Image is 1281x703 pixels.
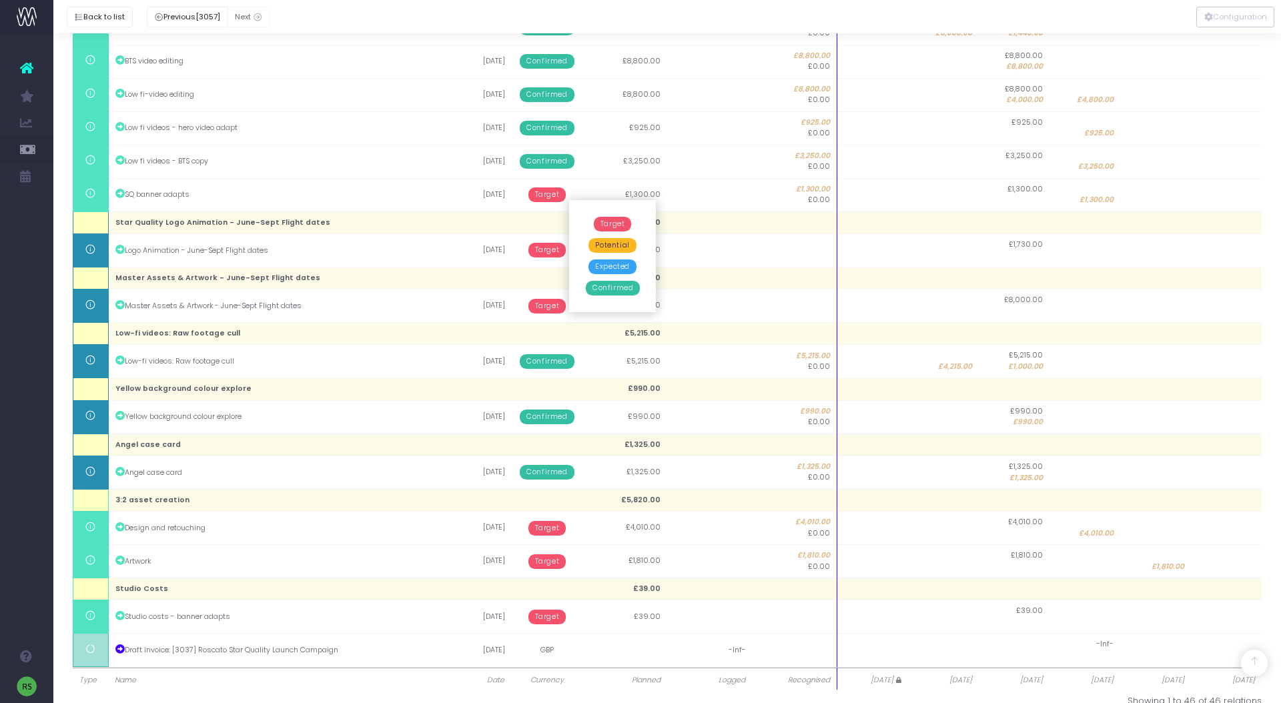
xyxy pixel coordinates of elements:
span: £0.00 [808,562,830,572]
span: £8,800.00 [1006,61,1043,72]
span: [DATE] [915,675,972,686]
span: Target [528,299,566,313]
td: Yellow background colour explore [108,378,448,400]
td: Master Assets & Artwork - June-Sept Flight dates [108,289,448,323]
span: [DATE] [1056,675,1114,686]
td: £5,215.00 [582,345,667,378]
span: £8,000.00 [1004,295,1043,305]
span: £39.00 [1016,606,1043,616]
span: £3,250.00 [1078,161,1114,172]
button: Back to list [67,7,133,27]
td: [DATE] [448,145,511,178]
span: £1,300.00 [759,184,831,195]
span: £0.00 [808,362,830,372]
td: Low-fi videos: Raw footage cull [108,345,448,378]
span: £1,810.00 [1152,562,1184,572]
td: £3,250.00 [582,145,667,178]
span: £4,010.00 [759,517,831,528]
td: Low fi-video editing [108,78,448,111]
span: [DATE] [1127,675,1184,686]
span: £4,800.00 [1077,95,1114,105]
button: Previous[3057] [147,7,228,27]
td: Angel case card [108,456,448,489]
span: £0.00 [808,95,830,105]
span: £0.00 [808,528,830,539]
span: £5,215.00 [759,351,831,362]
span: £925.00 [1084,128,1114,139]
td: £990.00 [582,400,667,434]
td: [DATE] [448,289,511,323]
span: Target [528,243,566,257]
td: Star Quality Logo Animation - June-Sept Flight dates [108,211,448,233]
td: Master Assets & Artwork - June-Sept Flight dates [108,267,448,289]
span: £990.00 [1013,417,1043,428]
td: Studio costs - banner adapts [108,600,448,634]
span: Confirmed [520,154,574,169]
span: Target [528,610,566,624]
button: Next [228,7,270,27]
span: Expected [588,259,636,274]
span: £1,300.00 [1080,195,1114,205]
span: £1,000.00 [1008,362,1043,372]
td: SQ banner adapts [108,178,448,211]
span: £0.00 [808,128,830,139]
td: [DATE] [448,111,511,145]
td: [DATE] [448,456,511,489]
span: Target [528,521,566,536]
td: £990.00 [582,378,667,400]
td: £925.00 [582,111,667,145]
span: £1,440.00 [1008,28,1043,39]
td: Design and retouching [108,512,448,545]
td: -Inf- [667,634,752,667]
span: £5,215.00 [1009,350,1043,361]
span: [DATE] [844,675,901,686]
img: images/default_profile_image.png [17,676,37,696]
span: £3,250.00 [1005,151,1043,161]
td: £1,325.00 [582,456,667,489]
td: [DATE] [448,512,511,545]
span: £0.00 [808,417,830,428]
span: Target [528,187,566,202]
span: Type [79,675,101,686]
span: £1,810.00 [759,550,831,561]
span: Logged [674,675,745,686]
span: £0.00 [808,161,830,172]
span: Currency [518,675,575,686]
span: £1,730.00 [1009,239,1043,250]
td: £8,800.00 [582,45,667,78]
td: £39.00 [582,600,667,634]
td: Draft invoice: [3037] Roscato Star Quality Launch Campaign [108,634,448,667]
span: Planned [589,675,661,686]
span: £0.00 [808,61,830,72]
td: [DATE] [448,345,511,378]
button: Configuration [1196,7,1274,27]
td: [DATE] [448,400,511,434]
span: Target [528,554,566,569]
span: £4,010.00 [1008,517,1043,528]
td: Studio Costs [108,578,448,600]
td: [DATE] [448,600,511,634]
span: Confirmed [520,54,574,69]
span: £8,800.00 [1005,51,1043,61]
td: [DATE] [448,45,511,78]
div: Vertical button group [1196,7,1274,27]
span: £8,800.00 [1005,84,1043,95]
span: Confirmed [520,121,574,135]
span: Confirmed [520,354,574,369]
span: Recognised [759,675,830,686]
span: £8,800.00 [759,51,831,61]
span: £6,000.00 [935,28,972,39]
span: [DATE] [985,675,1043,686]
td: Low-fi videos: Raw footage cull [108,323,448,345]
td: [DATE] [448,178,511,211]
span: Target [594,217,632,231]
span: Confirmed [520,465,574,480]
span: Date [454,675,504,686]
span: £990.00 [759,406,831,417]
span: Confirmed [520,87,574,102]
span: £0.00 [808,195,830,205]
td: Yellow background colour explore [108,400,448,434]
span: -Inf- [1096,639,1114,650]
td: [DATE] [448,78,511,111]
span: £4,000.00 [1006,95,1043,105]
